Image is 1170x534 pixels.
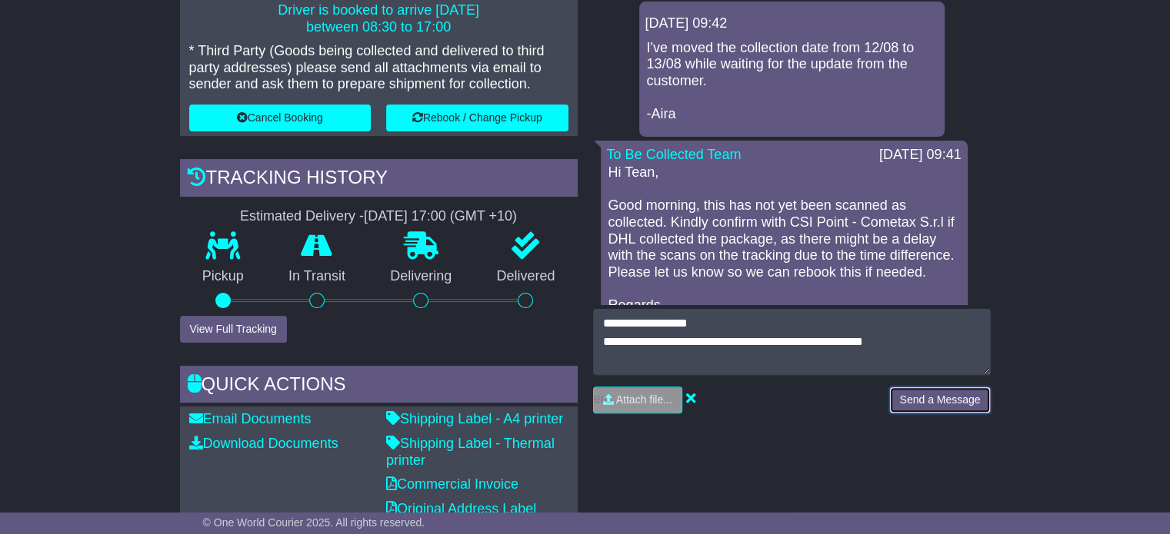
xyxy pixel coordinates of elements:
span: © One World Courier 2025. All rights reserved. [203,516,425,529]
a: Original Address Label [386,501,536,516]
p: Delivering [368,268,474,285]
button: Rebook / Change Pickup [386,104,568,131]
div: Tracking history [180,159,578,201]
div: Estimated Delivery - [180,208,578,225]
div: Quick Actions [180,366,578,407]
a: Shipping Label - Thermal printer [386,436,555,468]
p: * Third Party (Goods being collected and delivered to third party addresses) please send all atta... [189,43,568,93]
div: [DATE] 17:00 (GMT +10) [364,208,517,225]
button: Cancel Booking [189,104,372,131]
button: View Full Tracking [180,316,287,343]
p: Delivered [474,268,577,285]
a: Email Documents [189,411,312,426]
div: [DATE] 09:41 [879,147,962,164]
a: Shipping Label - A4 printer [386,411,563,426]
p: Driver is booked to arrive [DATE] between 08:30 to 17:00 [189,2,568,35]
p: Pickup [180,268,266,285]
button: Send a Message [889,386,990,413]
a: To Be Collected Team [607,147,742,162]
p: In Transit [266,268,368,285]
a: Download Documents [189,436,338,451]
a: Commercial Invoice [386,476,518,492]
p: Hi Tean, Good morning, this has not yet been scanned as collected. Kindly confirm with CSI Point ... [608,164,960,330]
p: I've moved the collection date from 12/08 to 13/08 while waiting for the update from the customer... [647,40,937,123]
div: [DATE] 09:42 [645,15,938,32]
